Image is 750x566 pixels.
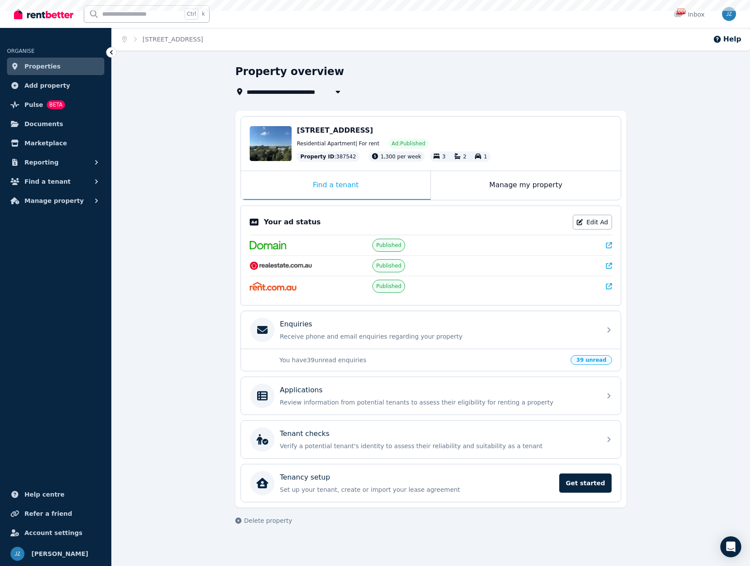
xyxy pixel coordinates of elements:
[7,192,104,209] button: Manage property
[297,151,360,162] div: : 387542
[241,377,621,415] a: ApplicationsReview information from potential tenants to assess their eligibility for renting a p...
[674,10,705,19] div: Inbox
[24,508,72,519] span: Refer a friend
[573,215,612,230] a: Edit Ad
[24,99,43,110] span: Pulse
[280,485,554,494] p: Set up your tenant, create or import your lease agreement
[250,261,312,270] img: RealEstate.com.au
[143,36,203,43] a: [STREET_ADDRESS]
[559,473,612,493] span: Get started
[14,7,73,21] img: RentBetter
[24,138,67,148] span: Marketplace
[235,65,344,79] h1: Property overview
[7,486,104,503] a: Help centre
[431,171,621,200] div: Manage my property
[7,524,104,542] a: Account settings
[31,549,88,559] span: [PERSON_NAME]
[7,96,104,113] a: PulseBETA
[202,10,205,17] span: k
[7,505,104,522] a: Refer a friend
[24,80,70,91] span: Add property
[24,196,84,206] span: Manage property
[442,154,446,160] span: 3
[297,126,373,134] span: [STREET_ADDRESS]
[484,154,487,160] span: 1
[381,154,421,160] span: 1,300 per week
[47,100,65,109] span: BETA
[185,8,198,20] span: Ctrl
[250,282,296,291] img: Rent.com.au
[376,283,402,290] span: Published
[24,119,63,129] span: Documents
[10,547,24,561] img: Jing Zhao
[280,442,596,450] p: Verify a potential tenant's identity to assess their reliability and suitability as a tenant
[7,48,34,54] span: ORGANISE
[7,134,104,152] a: Marketplace
[279,356,565,364] p: You have 39 unread enquiries
[280,472,330,483] p: Tenancy setup
[24,489,65,500] span: Help centre
[297,140,379,147] span: Residential Apartment | For rent
[24,176,71,187] span: Find a tenant
[235,516,292,525] button: Delete property
[571,355,612,365] span: 39 unread
[24,61,61,72] span: Properties
[713,34,741,45] button: Help
[241,464,621,502] a: Tenancy setupSet up your tenant, create or import your lease agreementGet started
[7,77,104,94] a: Add property
[264,217,320,227] p: Your ad status
[244,516,292,525] span: Delete property
[280,429,330,439] p: Tenant checks
[250,241,286,250] img: Domain.com.au
[392,140,425,147] span: Ad: Published
[722,7,736,21] img: Jing Zhao
[7,115,104,133] a: Documents
[24,528,83,538] span: Account settings
[376,242,402,249] span: Published
[720,536,741,557] div: Open Intercom Messenger
[24,157,58,168] span: Reporting
[280,385,323,395] p: Applications
[463,154,467,160] span: 2
[7,58,104,75] a: Properties
[376,262,402,269] span: Published
[241,421,621,458] a: Tenant checksVerify a potential tenant's identity to assess their reliability and suitability as ...
[280,398,596,407] p: Review information from potential tenants to assess their eligibility for renting a property
[241,171,430,200] div: Find a tenant
[300,153,334,160] span: Property ID
[241,311,621,349] a: EnquiriesReceive phone and email enquiries regarding your property
[280,332,596,341] p: Receive phone and email enquiries regarding your property
[7,154,104,171] button: Reporting
[676,8,686,14] span: 1000
[7,173,104,190] button: Find a tenant
[112,28,213,51] nav: Breadcrumb
[280,319,312,329] p: Enquiries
